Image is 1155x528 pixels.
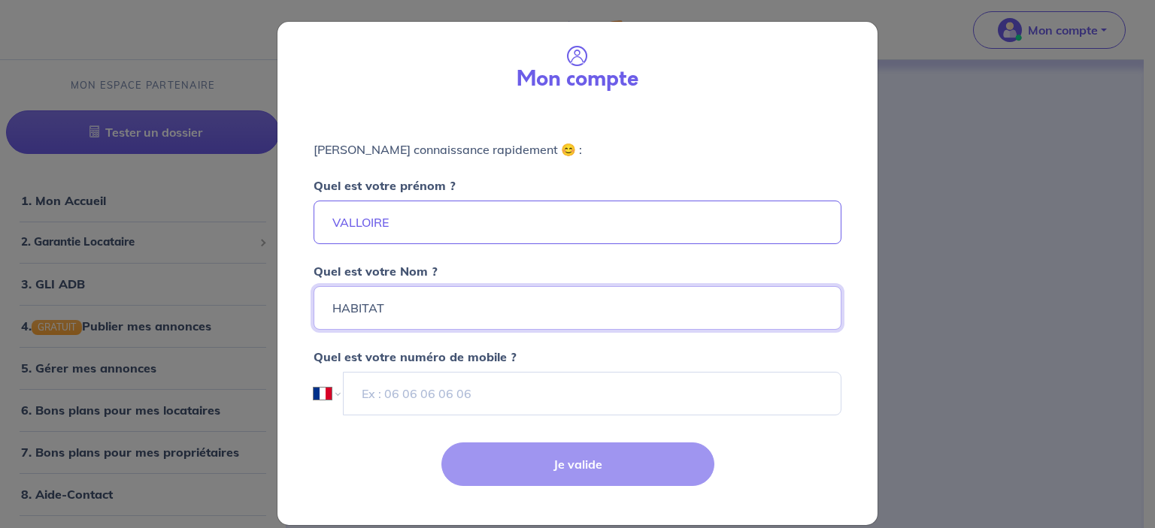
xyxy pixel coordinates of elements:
[314,286,841,330] input: Ex : Durand
[314,201,841,244] input: Ex : Martin
[343,372,841,415] input: Ex : 06 06 06 06 06
[517,67,638,92] h3: Mon compte
[314,349,517,364] strong: Quel est votre numéro de mobile ?
[314,178,456,193] strong: Quel est votre prénom ?
[314,140,841,158] p: [PERSON_NAME] connaissance rapidement 😊 :
[314,264,438,279] strong: Quel est votre Nom ?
